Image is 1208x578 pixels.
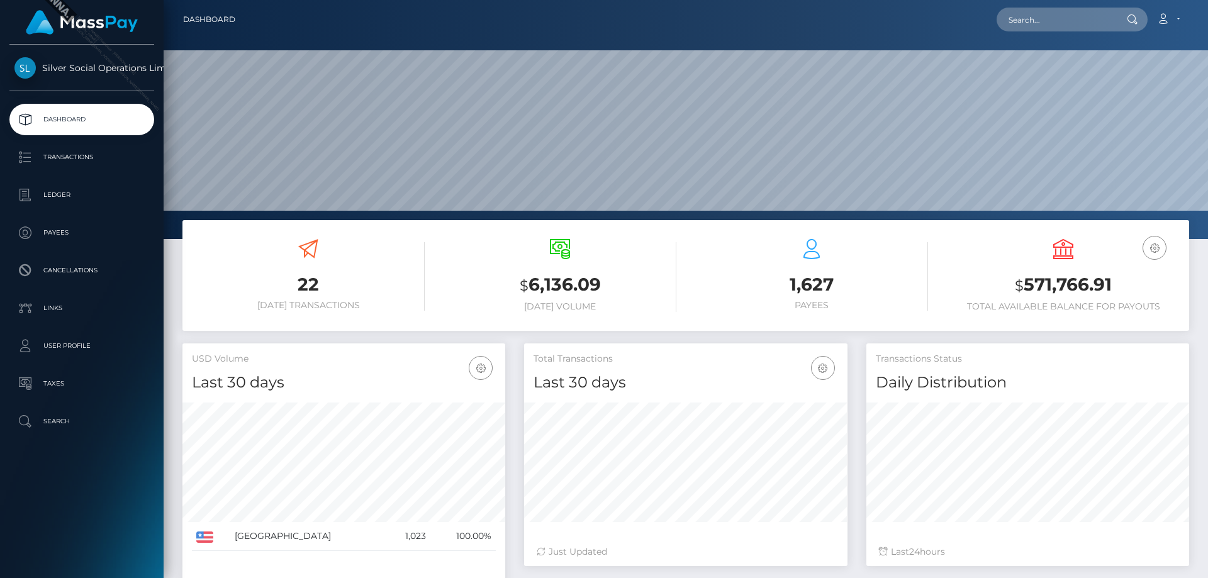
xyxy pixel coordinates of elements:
[534,353,837,365] h5: Total Transactions
[183,6,235,33] a: Dashboard
[879,545,1177,559] div: Last hours
[9,142,154,173] a: Transactions
[14,186,149,204] p: Ledger
[14,412,149,431] p: Search
[14,374,149,393] p: Taxes
[386,522,430,551] td: 1,023
[14,261,149,280] p: Cancellations
[1015,277,1024,294] small: $
[9,406,154,437] a: Search
[14,110,149,129] p: Dashboard
[192,372,496,394] h4: Last 30 days
[9,255,154,286] a: Cancellations
[997,8,1115,31] input: Search...
[192,272,425,297] h3: 22
[537,545,834,559] div: Just Updated
[9,368,154,399] a: Taxes
[9,62,154,74] span: Silver Social Operations Limited
[230,522,386,551] td: [GEOGRAPHIC_DATA]
[520,277,528,294] small: $
[9,179,154,211] a: Ledger
[695,272,928,297] h3: 1,627
[14,148,149,167] p: Transactions
[430,522,496,551] td: 100.00%
[876,353,1180,365] h5: Transactions Status
[534,372,837,394] h4: Last 30 days
[196,531,213,543] img: US.png
[947,301,1180,312] h6: Total Available Balance for Payouts
[444,272,676,298] h3: 6,136.09
[192,300,425,311] h6: [DATE] Transactions
[14,299,149,318] p: Links
[9,217,154,248] a: Payees
[695,300,928,311] h6: Payees
[909,546,920,557] span: 24
[9,292,154,324] a: Links
[14,223,149,242] p: Payees
[14,57,36,79] img: Silver Social Operations Limited
[444,301,676,312] h6: [DATE] Volume
[192,353,496,365] h5: USD Volume
[947,272,1180,298] h3: 571,766.91
[9,104,154,135] a: Dashboard
[9,330,154,362] a: User Profile
[14,336,149,355] p: User Profile
[876,372,1180,394] h4: Daily Distribution
[26,10,138,35] img: MassPay Logo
